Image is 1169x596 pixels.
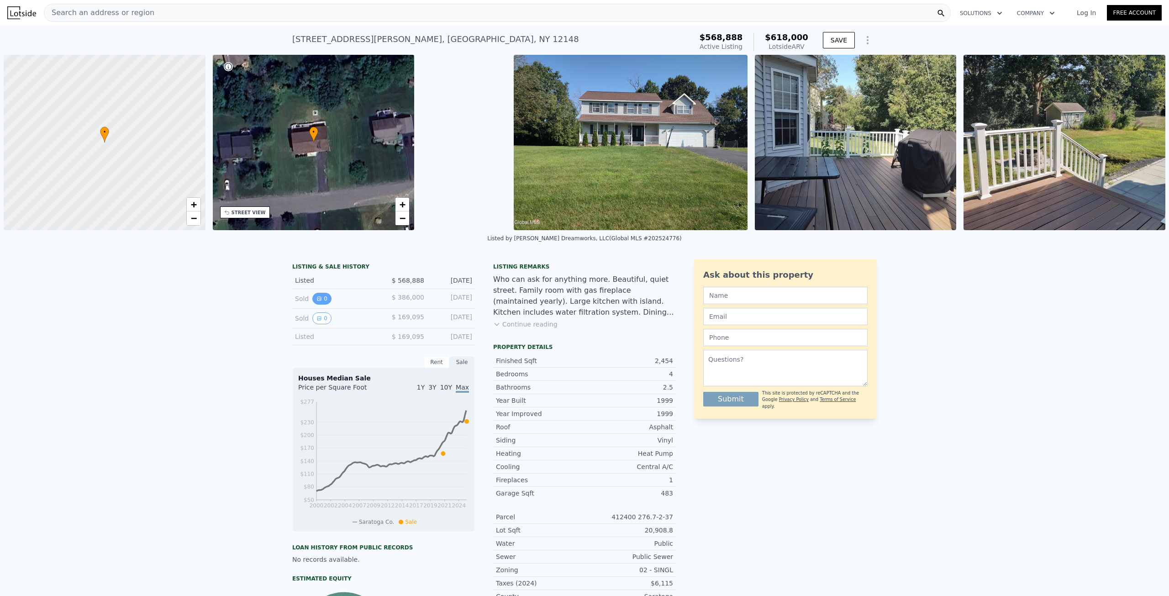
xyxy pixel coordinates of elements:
[584,409,673,418] div: 1999
[395,198,409,211] a: Zoom in
[700,43,742,50] span: Active Listing
[292,263,475,272] div: LISTING & SALE HISTORY
[496,449,584,458] div: Heating
[584,436,673,445] div: Vinyl
[7,6,36,19] img: Lotside
[584,552,673,561] div: Public Sewer
[300,445,314,451] tspan: $170
[496,436,584,445] div: Siding
[765,42,808,51] div: Lotside ARV
[392,313,424,321] span: $ 169,095
[292,575,475,582] div: Estimated Equity
[703,269,868,281] div: Ask about this property
[300,471,314,477] tspan: $110
[423,502,437,509] tspan: 2019
[496,369,584,379] div: Bedrooms
[703,329,868,346] input: Phone
[100,127,109,142] div: •
[292,555,475,564] div: No records available.
[496,356,584,365] div: Finished Sqft
[493,343,676,351] div: Property details
[779,397,809,402] a: Privacy Policy
[300,458,314,464] tspan: $140
[755,55,957,230] img: Sale: 167595958 Parcel: 78751515
[496,489,584,498] div: Garage Sqft
[392,333,424,340] span: $ 169,095
[409,502,423,509] tspan: 2017
[496,579,584,588] div: Taxes (2024)
[187,198,200,211] a: Zoom in
[304,484,314,490] tspan: $80
[1066,8,1107,17] a: Log In
[496,552,584,561] div: Sewer
[295,312,376,324] div: Sold
[304,497,314,503] tspan: $50
[309,127,318,142] div: •
[496,462,584,471] div: Cooling
[432,293,472,305] div: [DATE]
[292,544,475,551] div: Loan history from public records
[496,512,584,522] div: Parcel
[496,422,584,432] div: Roof
[300,399,314,405] tspan: $277
[584,565,673,575] div: 02 - SINGL
[584,422,673,432] div: Asphalt
[493,274,676,318] div: Who can ask for anything more. Beautiful, quiet street. Family room with gas fireplace (maintaine...
[381,502,395,509] tspan: 2012
[584,369,673,379] div: 4
[44,7,154,18] span: Search an address or region
[424,356,449,368] div: Rent
[1010,5,1062,21] button: Company
[100,128,109,136] span: •
[392,294,424,301] span: $ 386,000
[584,539,673,548] div: Public
[964,55,1165,230] img: Sale: 167595958 Parcel: 78751515
[496,526,584,535] div: Lot Sqft
[312,312,332,324] button: View historical data
[493,320,558,329] button: Continue reading
[703,287,868,304] input: Name
[366,502,380,509] tspan: 2009
[359,519,394,525] span: Saratoga Co.
[584,449,673,458] div: Heat Pump
[765,32,808,42] span: $618,000
[190,199,196,210] span: +
[432,332,472,341] div: [DATE]
[514,55,748,230] img: Sale: 167595958 Parcel: 78751515
[298,374,469,383] div: Houses Median Sale
[496,475,584,485] div: Fireplaces
[295,276,376,285] div: Listed
[703,392,758,406] button: Submit
[338,502,352,509] tspan: 2004
[232,209,266,216] div: STREET VIEW
[437,502,452,509] tspan: 2021
[400,199,405,210] span: +
[300,432,314,438] tspan: $200
[405,519,417,525] span: Sale
[432,276,472,285] div: [DATE]
[300,419,314,426] tspan: $230
[292,33,579,46] div: [STREET_ADDRESS][PERSON_NAME] , [GEOGRAPHIC_DATA] , NY 12148
[400,212,405,224] span: −
[584,396,673,405] div: 1999
[858,31,877,49] button: Show Options
[703,308,868,325] input: Email
[700,32,743,42] span: $568,888
[456,384,469,393] span: Max
[584,383,673,392] div: 2.5
[187,211,200,225] a: Zoom out
[395,211,409,225] a: Zoom out
[487,235,682,242] div: Listed by [PERSON_NAME] Dreamworks, LLC (Global MLS #202524776)
[584,579,673,588] div: $6,115
[496,409,584,418] div: Year Improved
[428,384,436,391] span: 3Y
[584,526,673,535] div: 20,908.8
[310,502,324,509] tspan: 2000
[493,263,676,270] div: Listing remarks
[823,32,855,48] button: SAVE
[584,462,673,471] div: Central A/C
[584,356,673,365] div: 2,454
[953,5,1010,21] button: Solutions
[352,502,366,509] tspan: 2007
[762,390,868,410] div: This site is protected by reCAPTCHA and the Google and apply.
